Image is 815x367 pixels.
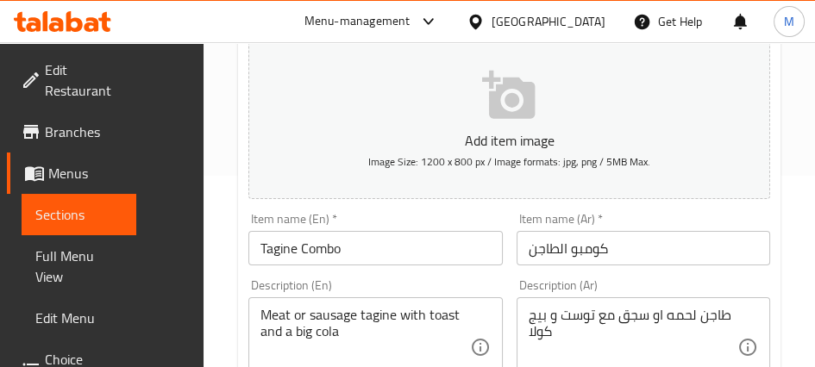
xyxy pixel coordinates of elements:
span: M [784,12,794,31]
span: Image Size: 1200 x 800 px / Image formats: jpg, png / 5MB Max. [368,152,650,171]
div: Menu-management [304,11,411,32]
span: Full Menu View [35,246,122,287]
span: Sections [35,204,122,225]
a: Sections [22,194,136,235]
button: Add item imageImage Size: 1200 x 800 px / Image formats: jpg, png / 5MB Max. [248,41,770,199]
a: Full Menu View [22,235,136,297]
a: Edit Restaurant [7,49,136,111]
div: [GEOGRAPHIC_DATA] [492,12,605,31]
span: Menus [48,163,122,183]
input: Enter name Ar [517,231,770,265]
p: Add item image [275,130,743,151]
span: Edit Restaurant [45,59,122,101]
a: Edit Menu [22,297,136,339]
span: Edit Menu [35,308,122,328]
a: Menus [7,152,136,194]
a: Branches [7,111,136,152]
span: Branches [45,121,122,142]
input: Enter name En [248,231,502,265]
